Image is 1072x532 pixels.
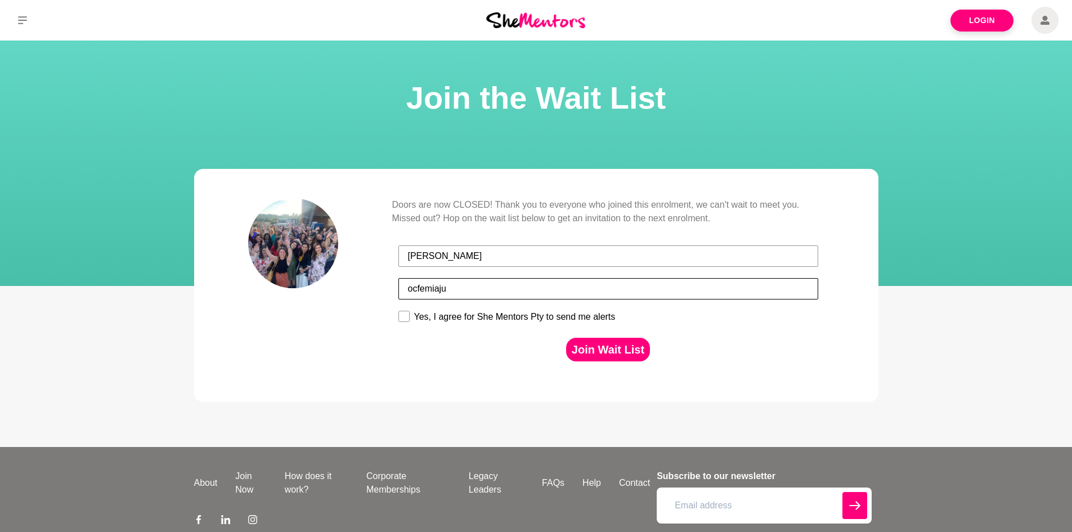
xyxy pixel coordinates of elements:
input: First Name [398,245,818,267]
div: Yes, I agree for She Mentors Pty to send me alerts [414,312,616,322]
a: Help [573,476,610,490]
a: FAQs [533,476,573,490]
h1: Join the Wait List [14,77,1058,119]
a: About [185,476,227,490]
img: She Mentors Logo [486,12,585,28]
input: Email [398,278,818,299]
a: Facebook [194,515,203,528]
a: Corporate Memberships [357,470,460,497]
h4: Subscribe to our newsletter [657,470,871,483]
a: Join Now [226,470,275,497]
button: Join Wait List [566,338,650,361]
a: How does it work? [276,470,357,497]
input: Email address [657,488,871,524]
a: Contact [610,476,659,490]
a: Instagram [248,515,257,528]
a: Legacy Leaders [460,470,533,497]
a: LinkedIn [221,515,230,528]
a: Login [950,10,1013,32]
p: Doors are now CLOSED! Thank you to everyone who joined this enrolment, we can't wait to meet you.... [392,198,824,225]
